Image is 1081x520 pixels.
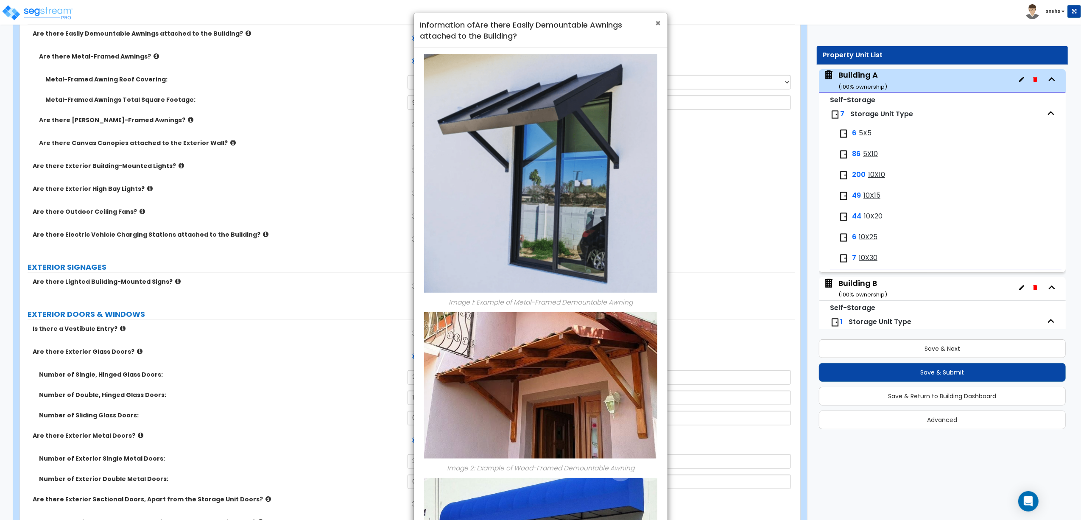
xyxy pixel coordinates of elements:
div: Open Intercom Messenger [1018,491,1039,512]
h4: Information of Are there Easily Demountable Awnings attached to the Building? [420,20,661,41]
button: Close [656,19,661,28]
i: Example of Wood-Framed Demountable Awning [477,464,634,473]
img: 74.JPG [424,313,657,459]
i: Image 2: [447,464,475,473]
i: Image 1: Example of Metal-Framed Demountable Awning [449,298,633,307]
span: × [656,17,661,29]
